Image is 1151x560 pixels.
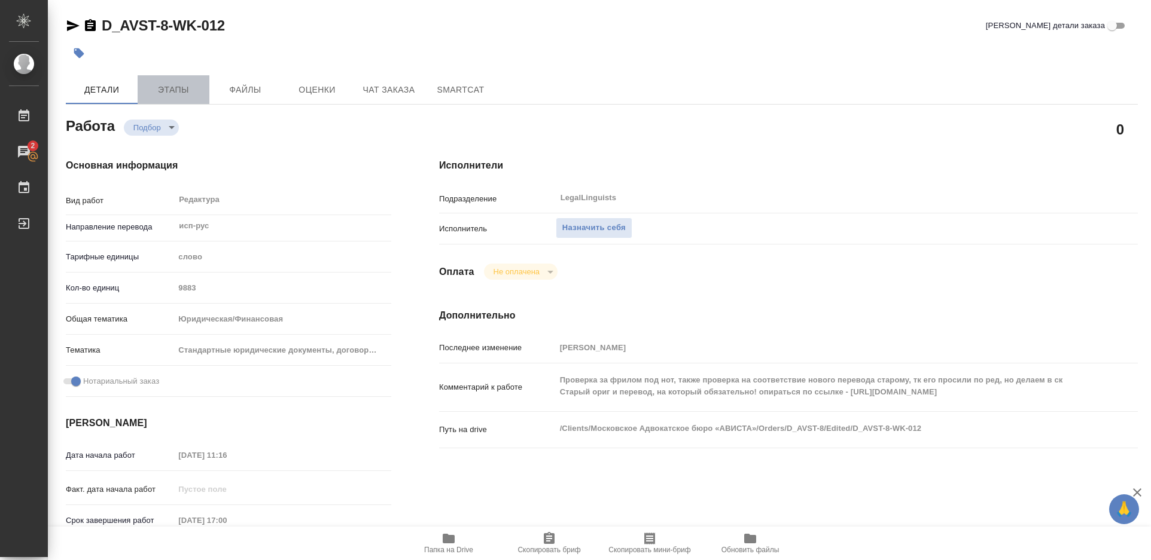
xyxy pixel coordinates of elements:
p: Общая тематика [66,313,174,325]
span: Нотариальный заказ [83,375,159,387]
input: Пустое поле [556,339,1080,356]
span: Этапы [145,82,202,97]
button: Скопировать ссылку для ЯМессенджера [66,19,80,33]
p: Дата начала работ [66,449,174,461]
span: Чат заказа [360,82,418,97]
h2: Работа [66,114,115,136]
p: Срок завершения работ [66,515,174,527]
input: Пустое поле [174,446,279,464]
button: Назначить себя [556,218,632,238]
button: Скопировать мини-бриф [599,527,700,560]
div: слово [174,247,391,267]
p: Комментарий к работе [439,381,556,393]
div: Стандартные юридические документы, договоры, уставы [174,340,391,360]
button: Подбор [130,123,165,133]
button: Не оплачена [490,267,543,277]
div: Юридическая/Финансовая [174,309,391,329]
button: Скопировать ссылку [83,19,98,33]
p: Путь на drive [439,424,556,436]
p: Факт. дата начала работ [66,484,174,495]
h4: Оплата [439,265,474,279]
button: 🙏 [1109,494,1139,524]
p: Последнее изменение [439,342,556,354]
p: Тематика [66,344,174,356]
span: Скопировать мини-бриф [608,546,690,554]
p: Кол-во единиц [66,282,174,294]
span: Назначить себя [562,221,626,235]
p: Тарифные единицы [66,251,174,263]
a: 2 [3,137,45,167]
p: Направление перевода [66,221,174,233]
span: Папка на Drive [424,546,473,554]
input: Пустое поле [174,481,279,498]
button: Добавить тэг [66,40,92,66]
span: Обновить файлы [721,546,779,554]
span: 🙏 [1114,497,1134,522]
h4: Основная информация [66,158,391,173]
button: Скопировать бриф [499,527,599,560]
span: Детали [73,82,130,97]
button: Папка на Drive [398,527,499,560]
h4: Исполнители [439,158,1138,173]
span: 2 [23,140,42,152]
a: D_AVST-8-WK-012 [102,17,225,33]
span: SmartCat [432,82,489,97]
span: [PERSON_NAME] детали заказа [986,20,1105,32]
input: Пустое поле [174,279,391,296]
span: Скопировать бриф [517,546,580,554]
h4: [PERSON_NAME] [66,416,391,430]
span: Файлы [217,82,274,97]
p: Подразделение [439,193,556,205]
div: Подбор [124,120,179,136]
h2: 0 [1116,119,1124,139]
textarea: Проверка за фрилом под нот, также проверка на соответствие нового перевода старому, тк его просил... [556,370,1080,402]
p: Вид работ [66,195,174,207]
span: Оценки [288,82,346,97]
button: Обновить файлы [700,527,800,560]
input: Пустое поле [174,512,279,529]
div: Подбор [484,264,558,280]
p: Исполнитель [439,223,556,235]
textarea: /Clients/Московское Адвокатское бюро «АВИСТА»/Orders/D_AVST-8/Edited/D_AVST-8-WK-012 [556,418,1080,439]
h4: Дополнительно [439,308,1138,323]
